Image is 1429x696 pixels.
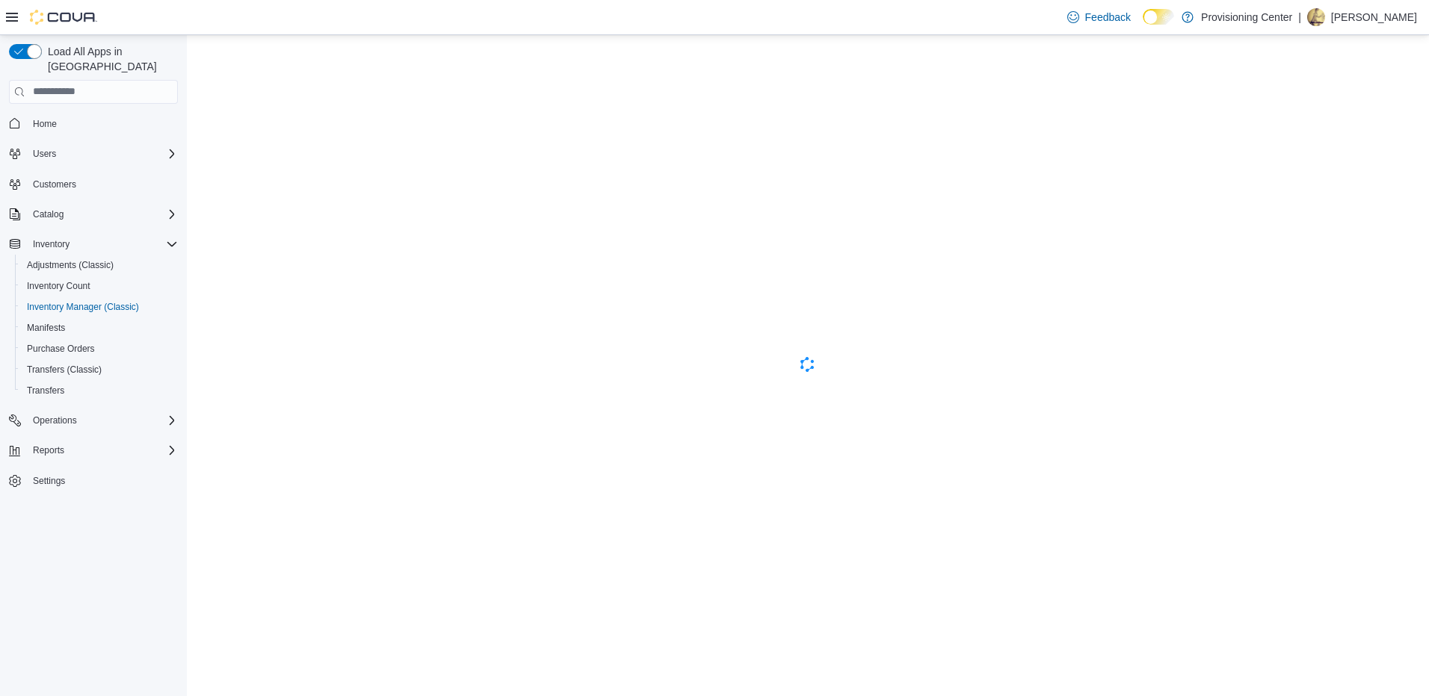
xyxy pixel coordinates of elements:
[3,143,184,164] button: Users
[3,440,184,461] button: Reports
[1298,8,1301,26] p: |
[27,145,178,163] span: Users
[27,441,70,459] button: Reports
[3,204,184,225] button: Catalog
[1307,8,1325,26] div: Jonathon Nellist
[27,441,178,459] span: Reports
[21,340,178,358] span: Purchase Orders
[1085,10,1131,25] span: Feedback
[27,235,178,253] span: Inventory
[3,410,184,431] button: Operations
[1143,9,1174,25] input: Dark Mode
[27,322,65,334] span: Manifests
[21,277,178,295] span: Inventory Count
[1201,8,1292,26] p: Provisioning Center
[27,411,83,429] button: Operations
[21,361,178,379] span: Transfers (Classic)
[21,382,70,400] a: Transfers
[27,205,178,223] span: Catalog
[27,301,139,313] span: Inventory Manager (Classic)
[27,114,178,133] span: Home
[3,234,184,255] button: Inventory
[1061,2,1137,32] a: Feedback
[33,238,70,250] span: Inventory
[3,173,184,195] button: Customers
[27,343,95,355] span: Purchase Orders
[21,277,96,295] a: Inventory Count
[21,256,120,274] a: Adjustments (Classic)
[33,148,56,160] span: Users
[27,145,62,163] button: Users
[15,380,184,401] button: Transfers
[27,472,71,490] a: Settings
[21,319,71,337] a: Manifests
[15,276,184,296] button: Inventory Count
[21,382,178,400] span: Transfers
[15,255,184,276] button: Adjustments (Classic)
[21,256,178,274] span: Adjustments (Classic)
[3,113,184,134] button: Home
[27,385,64,397] span: Transfers
[30,10,97,25] img: Cova
[21,298,178,316] span: Inventory Manager (Classic)
[33,475,65,487] span: Settings
[21,319,178,337] span: Manifests
[27,364,102,376] span: Transfers (Classic)
[33,208,64,220] span: Catalog
[9,107,178,531] nav: Complex example
[21,340,101,358] a: Purchase Orders
[27,471,178,490] span: Settings
[15,296,184,317] button: Inventory Manager (Classic)
[3,470,184,491] button: Settings
[27,235,75,253] button: Inventory
[27,175,178,193] span: Customers
[27,205,70,223] button: Catalog
[42,44,178,74] span: Load All Apps in [GEOGRAPHIC_DATA]
[15,359,184,380] button: Transfers (Classic)
[27,259,114,271] span: Adjustments (Classic)
[27,175,82,193] a: Customers
[21,361,108,379] a: Transfers (Classic)
[27,115,63,133] a: Home
[1331,8,1417,26] p: [PERSON_NAME]
[27,411,178,429] span: Operations
[15,338,184,359] button: Purchase Orders
[27,280,90,292] span: Inventory Count
[33,118,57,130] span: Home
[21,298,145,316] a: Inventory Manager (Classic)
[33,414,77,426] span: Operations
[15,317,184,338] button: Manifests
[33,178,76,190] span: Customers
[33,444,64,456] span: Reports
